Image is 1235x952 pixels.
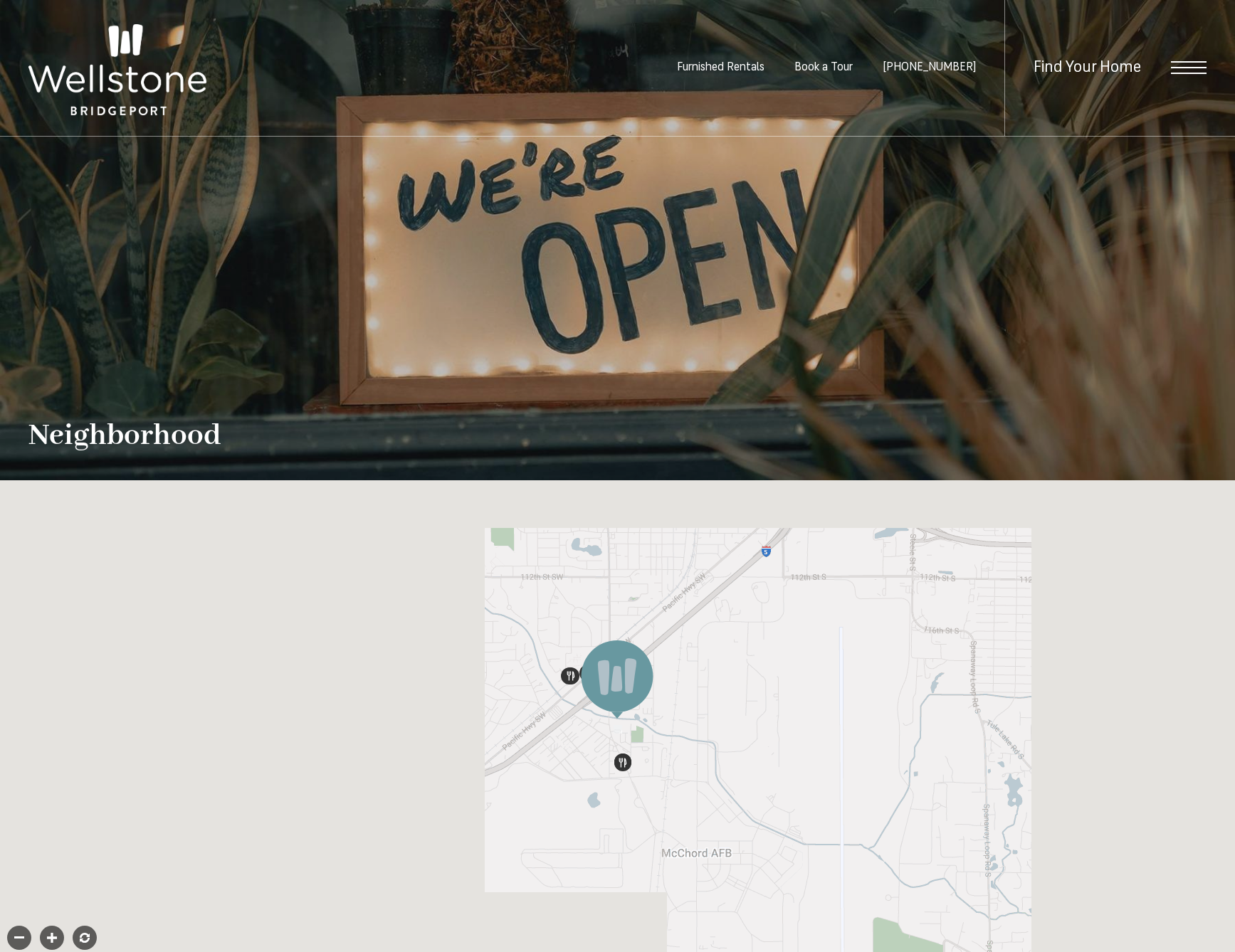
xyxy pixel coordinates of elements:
div: Click to view details [562,667,579,684]
img: Map Marker [594,653,641,700]
a: Book a Tour [794,62,853,73]
div: Click to view details [614,754,631,771]
button: Open Menu [1171,61,1207,74]
div: Property location [614,725,622,734]
div: Click to view details [561,667,578,684]
a: Find Your Home [1034,60,1141,76]
img: Wellstone [28,24,206,115]
span: [PHONE_NUMBER] [883,62,976,73]
a: Call Us at (253) 642-8681 [883,62,976,73]
h1: Neighborhood [28,420,221,452]
a: Furnished Rentals [677,62,764,73]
